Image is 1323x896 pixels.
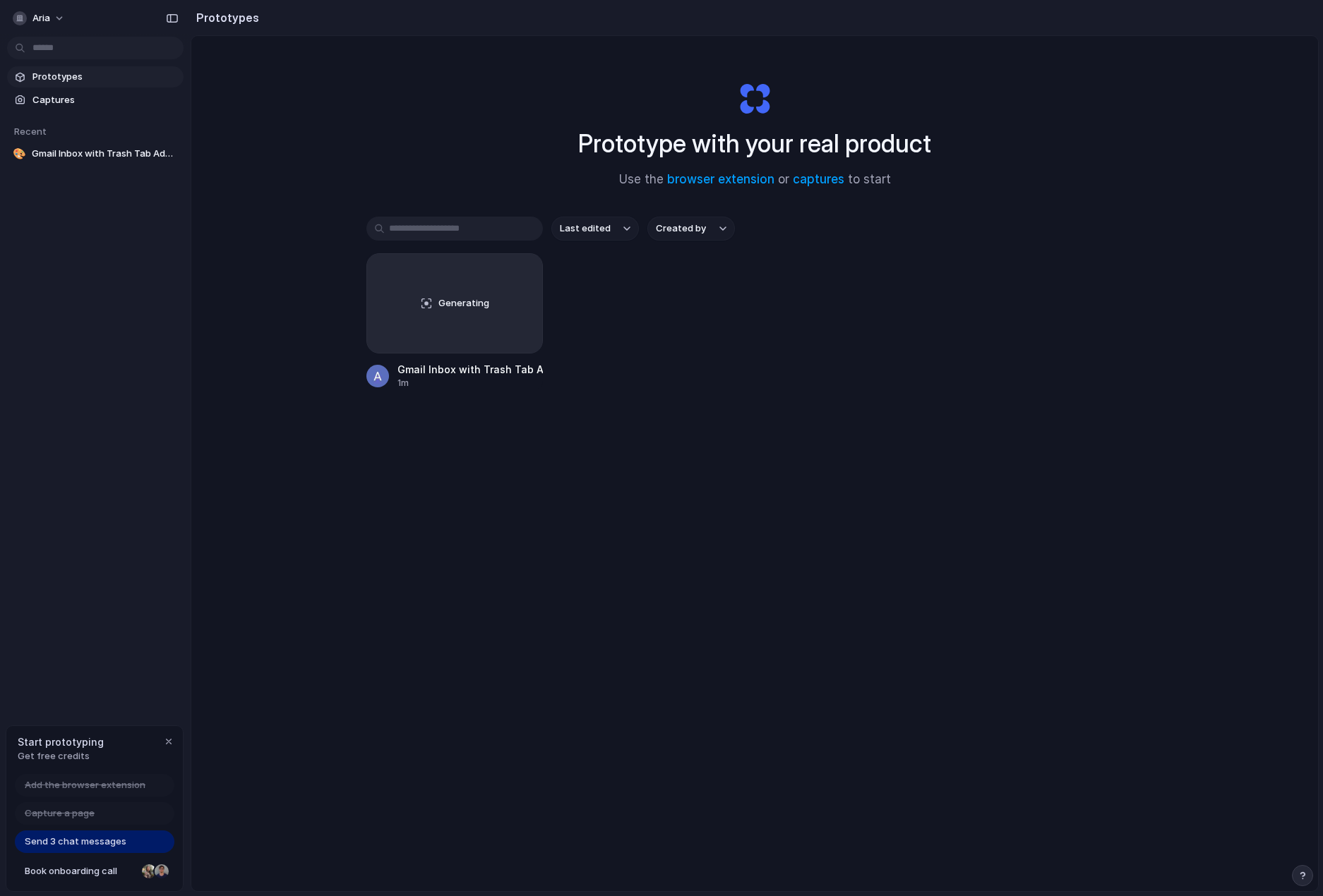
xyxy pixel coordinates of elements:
span: Start prototyping [18,734,104,749]
span: Book onboarding call [25,864,136,878]
h1: Prototype with your real product [578,125,931,162]
a: browser extension [667,172,774,186]
div: 🎨 [13,147,26,161]
span: Capture a page [25,806,95,821]
div: Gmail Inbox with Trash Tab Addition [397,362,543,377]
a: Book onboarding call [15,860,174,883]
span: Gmail Inbox with Trash Tab Addition [32,147,178,161]
span: Captures [32,93,178,107]
a: Prototypes [7,66,184,87]
span: Get free credits [18,749,104,763]
a: captures [793,172,844,186]
div: 1m [397,377,543,389]
a: GeneratingGmail Inbox with Trash Tab Addition1m [366,253,543,389]
button: Created by [647,217,735,241]
span: Last edited [560,222,611,236]
a: 🎨Gmail Inbox with Trash Tab Addition [7,143,184,164]
a: Captures [7,90,184,111]
button: Last edited [551,217,639,241]
button: aria [7,7,72,30]
span: Prototypes [32,70,178,84]
span: Created by [656,222,706,236]
span: Add the browser extension [25,778,145,792]
div: Christian Iacullo [153,863,170,880]
span: Use the or to start [619,171,891,189]
h2: Prototypes [191,9,259,26]
div: Nicole Kubica [140,863,157,880]
span: Send 3 chat messages [25,835,126,849]
span: Recent [14,126,47,137]
span: aria [32,11,50,25]
span: Generating [438,296,489,310]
